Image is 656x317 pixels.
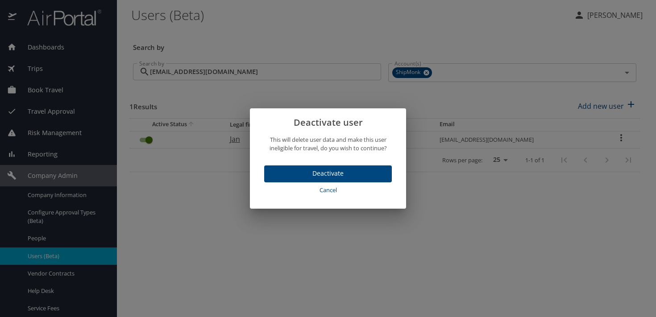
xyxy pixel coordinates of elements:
button: Cancel [264,182,392,198]
span: Cancel [268,185,388,195]
button: Deactivate [264,165,392,183]
p: This will delete user data and make this user ineligible for travel, do you wish to continue? [261,136,395,152]
span: Deactivate [271,168,385,179]
h2: Deactivate user [261,115,395,130]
